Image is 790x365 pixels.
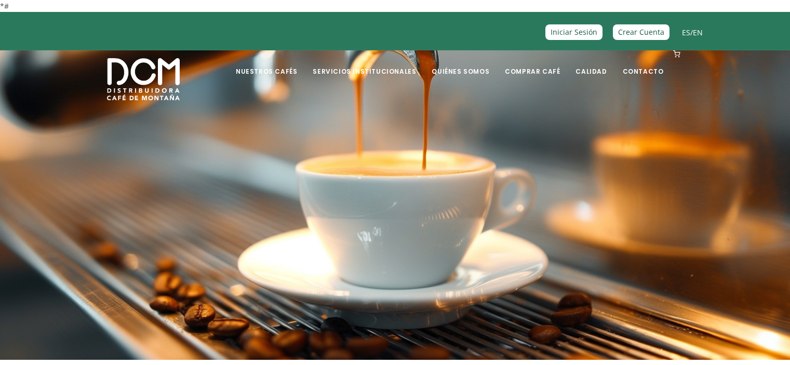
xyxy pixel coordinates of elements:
[425,51,496,76] a: Quiénes Somos
[499,51,566,76] a: Comprar Café
[569,51,613,76] a: Calidad
[682,26,703,38] span: /
[617,51,670,76] a: Contacto
[682,28,690,37] a: ES
[693,28,703,37] a: EN
[613,24,670,39] a: Crear Cuenta
[230,51,303,76] a: Nuestros Cafés
[306,51,422,76] a: Servicios Institucionales
[545,24,602,39] a: Iniciar Sesión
